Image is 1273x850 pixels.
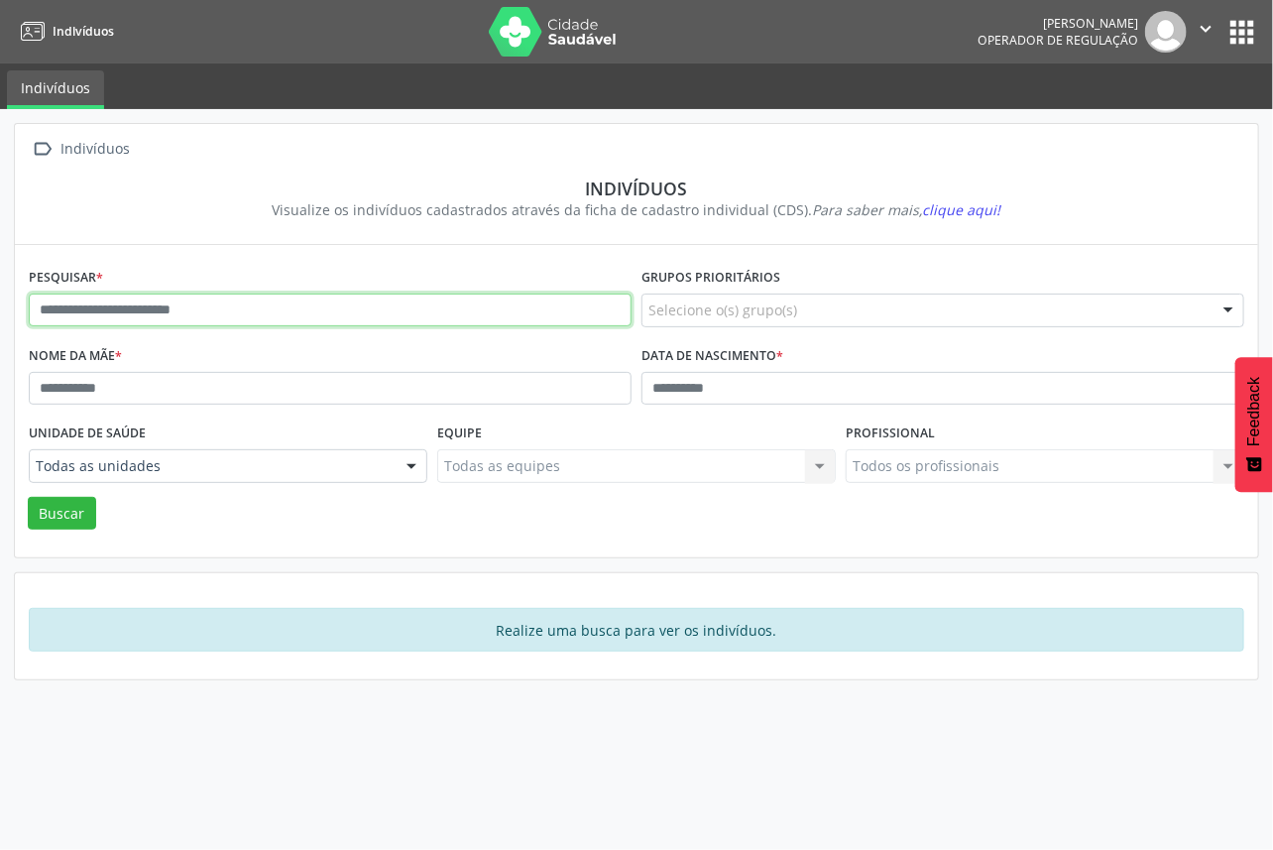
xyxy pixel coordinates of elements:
[14,15,114,48] a: Indivíduos
[28,497,96,531] button: Buscar
[53,23,114,40] span: Indivíduos
[813,200,1001,219] i: Para saber mais,
[641,341,783,372] label: Data de nascimento
[978,15,1138,32] div: [PERSON_NAME]
[43,178,1230,199] div: Indivíduos
[1145,11,1187,53] img: img
[1224,15,1259,50] button: apps
[58,135,134,164] div: Indivíduos
[7,70,104,109] a: Indivíduos
[29,135,134,164] a:  Indivíduos
[978,32,1138,49] span: Operador de regulação
[29,263,103,294] label: Pesquisar
[29,341,122,372] label: Nome da mãe
[29,608,1244,652] div: Realize uma busca para ver os indivíduos.
[36,456,387,476] span: Todas as unidades
[641,263,780,294] label: Grupos prioritários
[43,199,1230,220] div: Visualize os indivíduos cadastrados através da ficha de cadastro individual (CDS).
[1187,11,1224,53] button: 
[1195,18,1216,40] i: 
[1245,377,1263,446] span: Feedback
[923,200,1001,219] span: clique aqui!
[846,419,935,449] label: Profissional
[437,419,482,449] label: Equipe
[29,419,146,449] label: Unidade de saúde
[29,135,58,164] i: 
[1235,357,1273,492] button: Feedback - Mostrar pesquisa
[648,300,797,320] span: Selecione o(s) grupo(s)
